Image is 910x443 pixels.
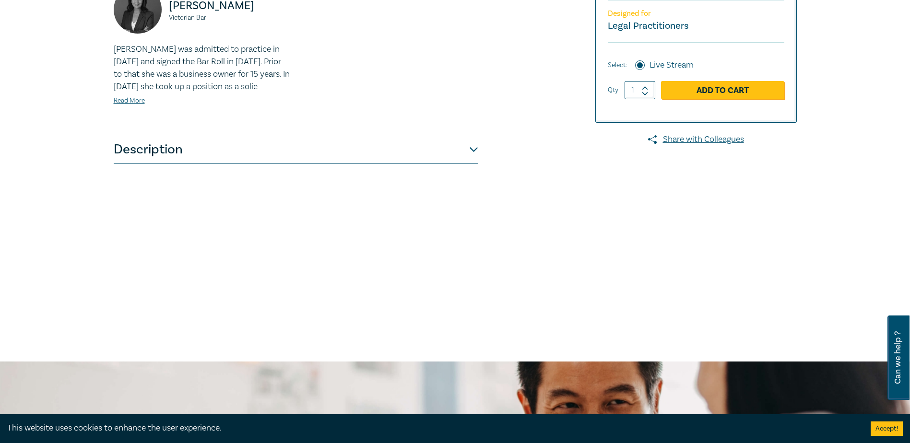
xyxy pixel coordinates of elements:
label: Live Stream [650,59,694,71]
p: [PERSON_NAME] was admitted to practice in [DATE] and signed the Bar Roll in [DATE]. Prior to that... [114,43,290,93]
small: Legal Practitioners [608,20,688,32]
a: Read More [114,96,145,105]
span: Can we help ? [893,321,902,394]
label: Qty [608,85,618,95]
span: Select: [608,60,627,70]
a: Add to Cart [661,81,784,99]
button: Description [114,135,478,164]
a: Share with Colleagues [595,133,797,146]
button: Accept cookies [871,421,903,436]
small: Victorian Bar [169,14,290,21]
input: 1 [625,81,655,99]
p: Designed for [608,9,784,18]
div: This website uses cookies to enhance the user experience. [7,422,856,434]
